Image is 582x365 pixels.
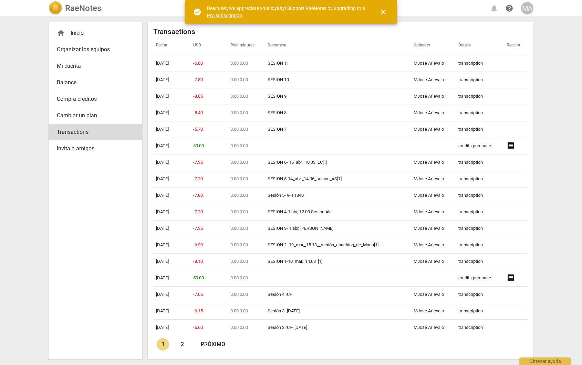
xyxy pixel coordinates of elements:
[268,77,289,82] a: SESION 10
[230,259,239,264] span: 0.00
[228,254,265,270] td: ,
[456,320,503,336] td: transcription
[230,160,239,165] span: 0.00
[456,138,503,154] td: credits purchase
[456,121,503,138] td: transcription
[228,237,265,254] td: ,
[193,325,203,330] span: -6.60
[268,242,378,247] a: SESION 2- 19_mar,_15.13__sesión_coaching_de_Maria[1]
[240,193,248,198] span: 0.00
[411,88,456,105] td: MJosé Ar´evalo
[49,58,142,74] a: Mi cuenta
[228,270,265,287] td: ,
[153,36,190,55] th: Fecha
[268,127,287,132] a: SESION 7
[456,221,503,237] td: transcription
[411,36,456,55] th: Uploader
[230,242,239,247] span: 0.00
[456,36,503,55] th: Details
[240,209,248,214] span: 0.00
[193,308,203,313] span: -6.15
[153,138,190,154] td: [DATE]
[268,176,342,181] a: SESION 5-14_abr,_14.06​_sesión_AS[1]
[456,154,503,171] td: transcription
[456,254,503,270] td: transcription
[456,303,503,320] td: transcription
[240,242,248,247] span: 0.00
[240,325,248,330] span: 0.00
[240,226,248,231] span: 0.00
[411,237,456,254] td: MJosé Ar´evalo
[193,292,203,297] span: -7.05
[193,226,203,231] span: -7.35
[268,110,287,115] a: SESION 8
[153,237,190,254] td: [DATE]
[57,95,128,103] span: Compra créditos
[411,55,456,72] td: MJosé Ar´evalo
[193,127,203,132] span: -5.70
[193,77,203,82] span: -7.80
[153,88,190,105] td: [DATE]
[411,221,456,237] td: MJosé Ar´evalo
[240,292,248,297] span: 0.00
[195,338,231,351] a: próximo
[240,127,248,132] span: 0.00
[153,121,190,138] td: [DATE]
[57,78,128,87] span: Balance
[228,154,265,171] td: ,
[153,303,190,320] td: [DATE]
[228,320,265,336] td: ,
[456,287,503,303] td: transcription
[153,254,190,270] td: [DATE]
[207,5,367,19] div: Dear user, we appreciate your loyalty! Support RaeNotes by upgrading to a
[411,154,456,171] td: MJosé Ar´evalo
[230,275,239,280] span: 0.00
[228,105,265,121] td: ,
[49,41,142,58] a: Organizar los equipos
[228,121,265,138] td: ,
[230,61,239,66] span: 0.00
[228,287,265,303] td: ,
[193,94,203,99] span: -8.85
[411,72,456,88] td: MJosé Ar´evalo
[157,338,169,351] a: Page 1 is your current page
[193,110,203,115] span: -8.40
[228,138,265,154] td: ,
[228,204,265,221] td: ,
[190,36,228,55] th: USD
[504,36,528,55] th: Receipt
[228,221,265,237] td: ,
[153,72,190,88] td: [DATE]
[193,61,203,66] span: -6.60
[268,160,327,165] a: SESION 6- 15_abr,_10.33​_LC[1]
[153,287,190,303] td: [DATE]
[193,8,201,16] span: check_circle
[240,94,248,99] span: 0.00
[230,77,239,82] span: 0.00
[240,259,248,264] span: 0.00
[57,29,128,37] div: Inicio
[230,176,239,181] span: 0.00
[176,338,188,351] a: Page 2
[49,124,142,140] a: Transactions
[57,45,128,54] span: Organizar los equipos
[49,1,101,15] a: LogoRaeNotes
[411,303,456,320] td: MJosé Ar´evalo
[230,143,239,148] span: 0.00
[228,88,265,105] td: ,
[456,88,503,105] td: transcription
[153,28,528,36] h2: Transactions
[153,187,190,204] td: [DATE]
[193,259,203,264] span: -8.10
[240,77,248,82] span: 0.00
[507,141,515,150] span: receipt
[411,204,456,221] td: MJosé Ar´evalo
[49,91,142,107] a: Compra créditos
[228,303,265,320] td: ,
[153,221,190,237] td: [DATE]
[228,55,265,72] td: ,
[411,254,456,270] td: MJosé Ar´evalo
[228,72,265,88] td: ,
[411,320,456,336] td: MJosé Ar´evalo
[456,171,503,187] td: transcription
